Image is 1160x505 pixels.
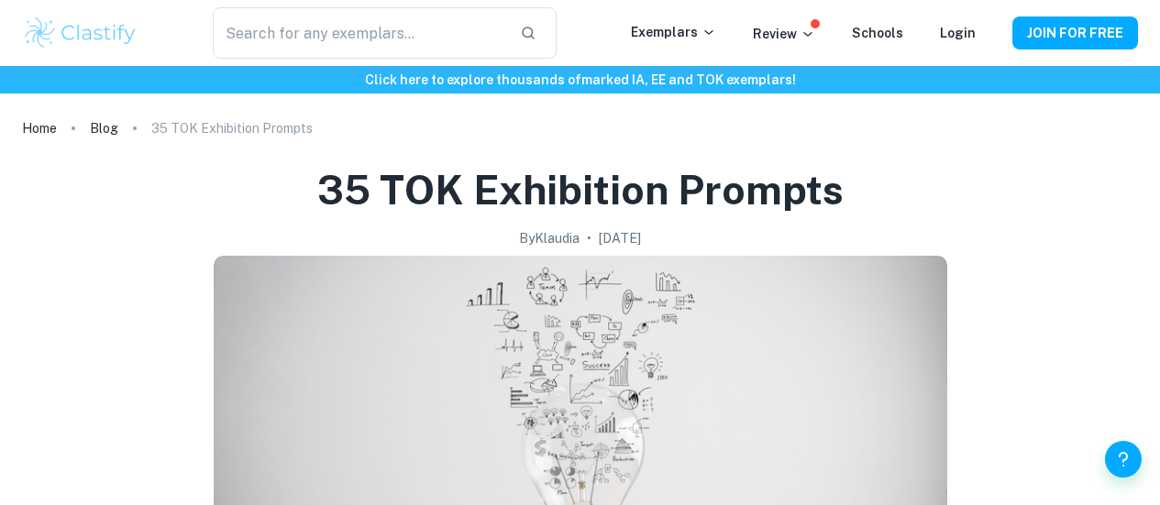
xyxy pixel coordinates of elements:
h1: 35 TOK Exhibition Prompts [317,163,844,217]
a: Home [22,115,57,141]
p: 35 TOK Exhibition Prompts [151,118,313,138]
button: JOIN FOR FREE [1012,16,1138,49]
h2: By Klaudia [519,228,580,248]
p: Exemplars [631,22,716,42]
h6: Click here to explore thousands of marked IA, EE and TOK exemplars ! [4,70,1156,90]
h2: [DATE] [599,228,641,248]
img: Clastify logo [22,15,138,51]
input: Search for any exemplars... [213,7,506,59]
a: Blog [90,115,118,141]
a: Schools [852,26,903,40]
button: Help and Feedback [1105,441,1142,478]
p: Review [753,24,815,44]
p: • [587,228,591,248]
a: Login [940,26,976,40]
